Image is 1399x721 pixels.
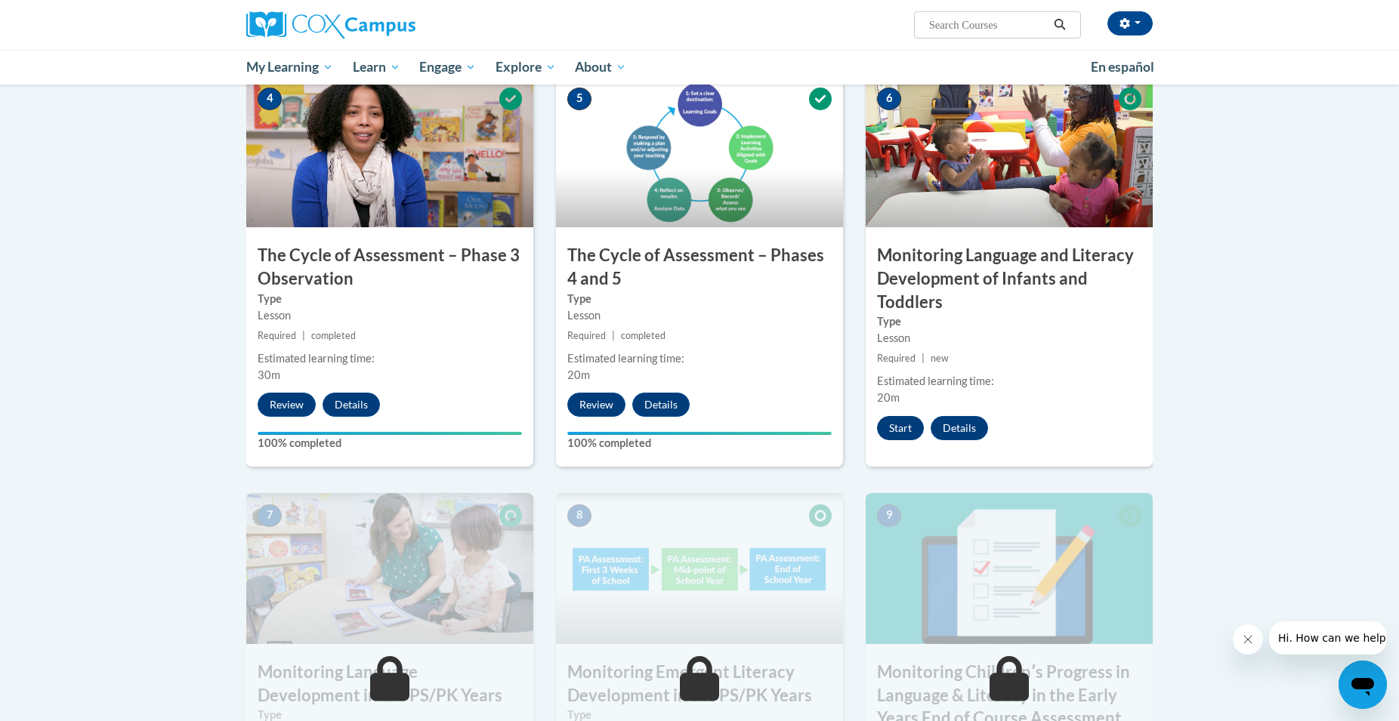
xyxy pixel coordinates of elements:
[258,504,282,527] span: 7
[877,88,901,110] span: 6
[567,504,591,527] span: 8
[575,58,626,76] span: About
[258,88,282,110] span: 4
[246,244,533,291] h3: The Cycle of Assessment – Phase 3 Observation
[1048,16,1071,34] button: Search
[567,88,591,110] span: 5
[1233,624,1263,655] iframe: Close message
[353,58,400,76] span: Learn
[343,50,410,85] a: Learn
[409,50,486,85] a: Engage
[866,244,1153,313] h3: Monitoring Language and Literacy Development of Infants and Toddlers
[258,350,522,367] div: Estimated learning time:
[258,307,522,324] div: Lesson
[928,16,1048,34] input: Search Courses
[419,58,476,76] span: Engage
[866,76,1153,227] img: Course Image
[224,50,1175,85] div: Main menu
[246,76,533,227] img: Course Image
[931,416,988,440] button: Details
[323,393,380,417] button: Details
[877,313,1141,330] label: Type
[567,432,832,435] div: Your progress
[258,435,522,451] label: 100% completed
[1091,59,1154,75] span: En español
[556,661,843,707] h3: Monitoring Emergent Literacy Development in the PS/PK Years
[302,330,305,341] span: |
[258,393,316,417] button: Review
[567,307,832,324] div: Lesson
[877,330,1141,347] div: Lesson
[566,50,637,85] a: About
[246,661,533,707] h3: Monitoring Language Development in the PS/PK Years
[9,11,122,23] span: Hi. How can we help?
[246,11,533,39] a: Cox Campus
[1107,11,1153,35] button: Account Settings
[556,76,843,227] img: Course Image
[1081,51,1164,83] a: En español
[258,368,280,381] span: 30m
[258,291,522,307] label: Type
[556,244,843,291] h3: The Cycle of Assessment – Phases 4 and 5
[877,391,900,404] span: 20m
[246,58,333,76] span: My Learning
[1339,661,1387,709] iframe: Button to launch messaging window
[311,330,356,341] span: completed
[258,432,522,435] div: Your progress
[877,504,901,527] span: 9
[922,353,925,364] span: |
[567,393,625,417] button: Review
[246,11,415,39] img: Cox Campus
[567,330,606,341] span: Required
[486,50,566,85] a: Explore
[567,350,832,367] div: Estimated learning time:
[866,493,1153,644] img: Course Image
[931,353,949,364] span: new
[567,291,832,307] label: Type
[556,493,843,644] img: Course Image
[567,368,590,381] span: 20m
[236,50,343,85] a: My Learning
[877,416,924,440] button: Start
[567,435,832,451] label: 100% completed
[621,330,666,341] span: completed
[877,373,1141,390] div: Estimated learning time:
[258,330,296,341] span: Required
[612,330,615,341] span: |
[246,493,533,644] img: Course Image
[496,58,556,76] span: Explore
[877,353,916,364] span: Required
[1269,621,1387,655] iframe: Message from company
[632,393,690,417] button: Details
